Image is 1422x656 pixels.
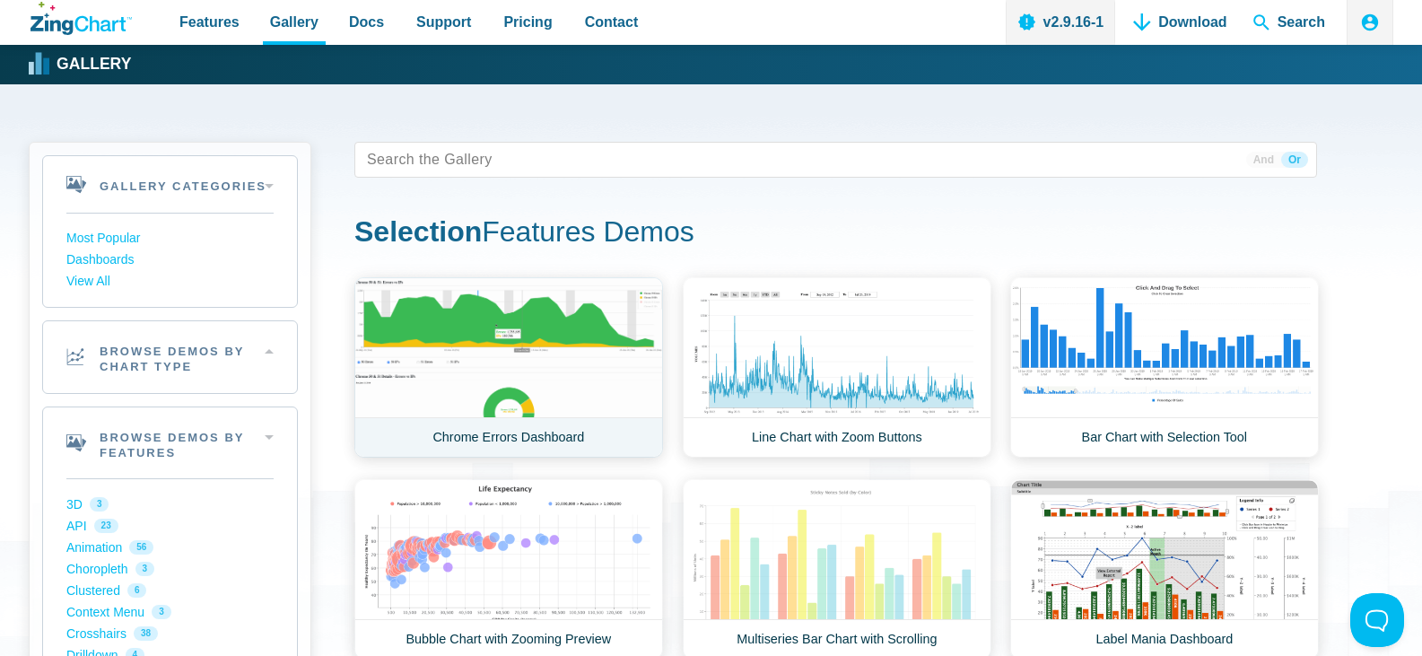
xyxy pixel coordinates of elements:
[416,10,471,34] span: Support
[503,10,552,34] span: Pricing
[57,57,131,73] strong: Gallery
[66,271,274,293] a: View All
[1246,152,1281,168] span: And
[31,2,132,35] a: ZingChart Logo. Click to return to the homepage
[1281,152,1308,168] span: Or
[349,10,384,34] span: Docs
[43,156,297,213] h2: Gallery Categories
[585,10,639,34] span: Contact
[66,228,274,249] a: Most Popular
[270,10,318,34] span: Gallery
[354,277,663,458] a: Chrome Errors Dashboard
[66,249,274,271] a: Dashboards
[31,51,131,78] a: Gallery
[354,214,1317,254] h1: Features Demos
[1350,593,1404,647] iframe: Toggle Customer Support
[1010,277,1319,458] a: Bar Chart with Selection Tool
[354,215,482,248] strong: Selection
[43,407,297,479] h2: Browse Demos By Features
[179,10,240,34] span: Features
[683,277,991,458] a: Line Chart with Zoom Buttons
[43,321,297,393] h2: Browse Demos By Chart Type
